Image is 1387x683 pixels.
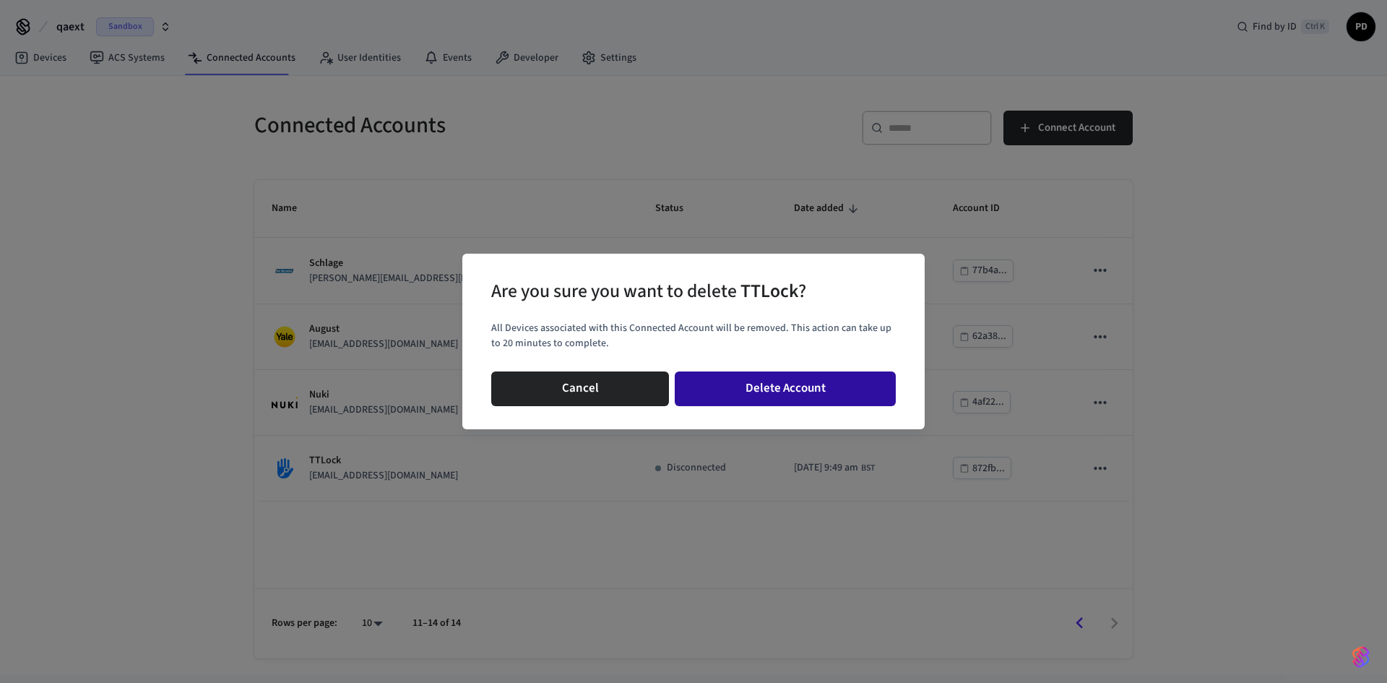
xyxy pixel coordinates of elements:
img: SeamLogoGradient.69752ec5.svg [1352,645,1370,669]
div: Are you sure you want to delete ? [491,277,806,306]
span: TTLock [740,278,798,304]
button: Delete Account [675,371,896,406]
p: All Devices associated with this Connected Account will be removed. This action can take up to 20... [491,321,896,351]
button: Cancel [491,371,669,406]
